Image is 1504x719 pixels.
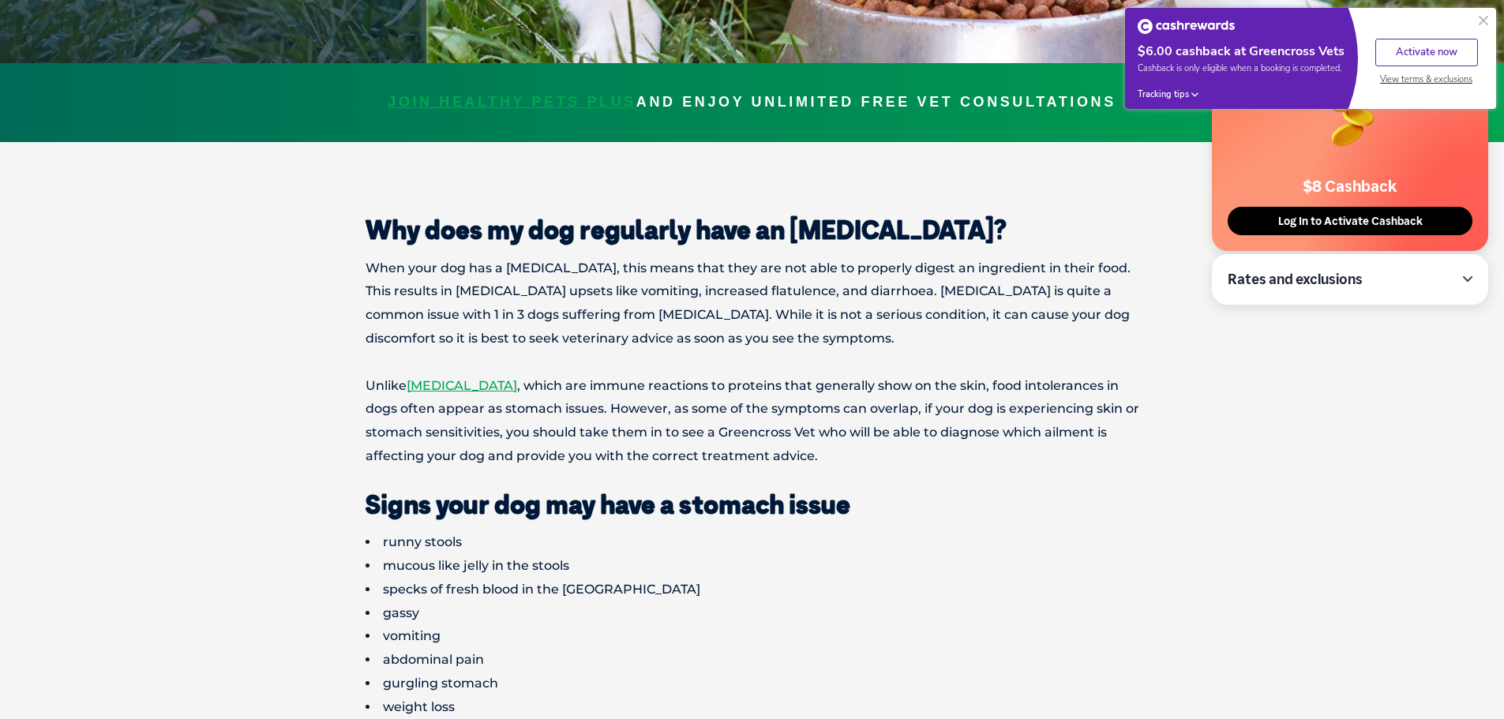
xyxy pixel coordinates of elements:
[366,530,1139,554] li: runny stools
[16,91,1488,114] p: AND ENJOY UNLIMITED FREE VET CONSULTATIONS
[366,374,1139,468] p: Unlike , which are immune reactions to proteins that generally show on the skin, food intolerance...
[366,624,1139,648] li: vomiting
[366,672,1139,695] li: gurgling stomach
[366,695,1139,719] li: weight loss
[366,214,1007,245] strong: Why does my dog regularly have an [MEDICAL_DATA]?
[1138,19,1235,34] img: Cashrewards white logo
[366,601,1139,625] li: gassy
[1380,73,1472,85] span: View terms & exclusions
[1138,43,1345,60] div: $6.00 cashback at Greencross Vets
[366,489,850,520] strong: Signs your dog may have a stomach issue
[407,378,517,393] a: [MEDICAL_DATA]
[1375,39,1478,66] button: Activate now
[388,91,636,114] span: JOIN HEALTHY PETS PLUS
[388,94,636,110] a: JOIN HEALTHY PETS PLUS
[366,554,1139,578] li: mucous like jelly in the stools
[1138,62,1345,74] span: Cashback is only eligible when a booking is completed.
[366,648,1139,672] li: abdominal pain
[366,257,1139,350] p: When your dog has a [MEDICAL_DATA], this means that they are not able to properly digest an ingre...
[1138,88,1189,100] span: Tracking tips
[366,578,1139,601] li: specks of fresh blood in the [GEOGRAPHIC_DATA]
